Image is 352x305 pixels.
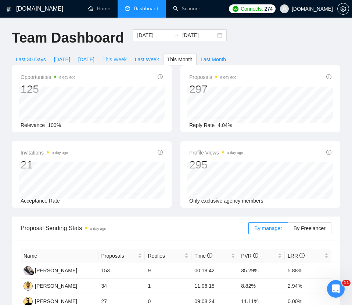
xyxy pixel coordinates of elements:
[131,54,163,65] button: Last Week
[238,263,285,279] td: 35.29%
[191,279,238,294] td: 11:06:18
[285,263,331,279] td: 5.88%
[21,249,98,263] th: Name
[21,82,75,96] div: 125
[6,3,11,15] img: logo
[337,6,349,12] a: setting
[63,198,66,204] span: --
[241,5,263,13] span: Connects:
[220,75,236,79] time: a day ago
[254,225,282,231] span: By manager
[326,74,331,79] span: info-circle
[299,253,305,258] span: info-circle
[52,151,68,155] time: a day ago
[54,55,70,63] span: [DATE]
[98,263,145,279] td: 153
[24,282,33,291] img: KZ
[201,55,226,63] span: Last Month
[21,73,75,81] span: Opportunities
[338,6,349,12] span: setting
[21,158,68,172] div: 21
[145,263,191,279] td: 9
[227,151,243,155] time: a day ago
[24,267,77,273] a: FF[PERSON_NAME]
[59,75,75,79] time: a day ago
[218,122,232,128] span: 4.04%
[197,54,230,65] button: Last Month
[148,252,183,260] span: Replies
[90,227,106,231] time: a day ago
[173,32,179,38] span: swap-right
[12,29,124,47] h1: Team Dashboard
[326,150,331,155] span: info-circle
[288,253,305,259] span: LRR
[189,122,215,128] span: Reply Rate
[50,54,74,65] button: [DATE]
[189,82,236,96] div: 297
[342,280,351,286] span: 11
[189,148,243,157] span: Profile Views
[12,54,50,65] button: Last 30 Days
[233,6,238,12] img: upwork-logo.png
[285,279,331,294] td: 2.94%
[48,122,61,128] span: 100%
[207,253,212,258] span: info-circle
[135,55,159,63] span: Last Week
[98,54,131,65] button: This Week
[21,224,248,233] span: Proposal Sending Stats
[337,3,349,15] button: setting
[145,279,191,294] td: 1
[21,148,68,157] span: Invitations
[265,5,273,13] span: 274
[189,73,236,81] span: Proposals
[167,55,193,63] span: This Month
[294,225,326,231] span: By Freelancer
[173,6,200,12] a: searchScanner
[282,6,287,11] span: user
[78,55,94,63] span: [DATE]
[189,158,243,172] div: 295
[145,249,191,263] th: Replies
[134,6,158,12] span: Dashboard
[191,263,238,279] td: 00:18:42
[24,298,77,304] a: YS[PERSON_NAME]
[173,32,179,38] span: to
[35,266,77,275] div: [PERSON_NAME]
[238,279,285,294] td: 8.82%
[98,279,145,294] td: 34
[29,270,34,275] img: gigradar-bm.png
[137,31,170,39] input: Start date
[88,6,110,12] a: homeHome
[101,252,137,260] span: Proposals
[194,253,212,259] span: Time
[182,31,216,39] input: End date
[35,282,77,290] div: [PERSON_NAME]
[74,54,98,65] button: [DATE]
[24,283,77,288] a: KZ[PERSON_NAME]
[253,253,258,258] span: info-circle
[24,266,33,275] img: FF
[241,253,258,259] span: PVR
[98,249,145,263] th: Proposals
[21,198,60,204] span: Acceptance Rate
[21,122,45,128] span: Relevance
[103,55,127,63] span: This Week
[16,55,46,63] span: Last 30 Days
[327,280,345,298] iframe: Intercom live chat
[125,6,130,11] span: dashboard
[189,198,263,204] span: Only exclusive agency members
[163,54,197,65] button: This Month
[158,150,163,155] span: info-circle
[158,74,163,79] span: info-circle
